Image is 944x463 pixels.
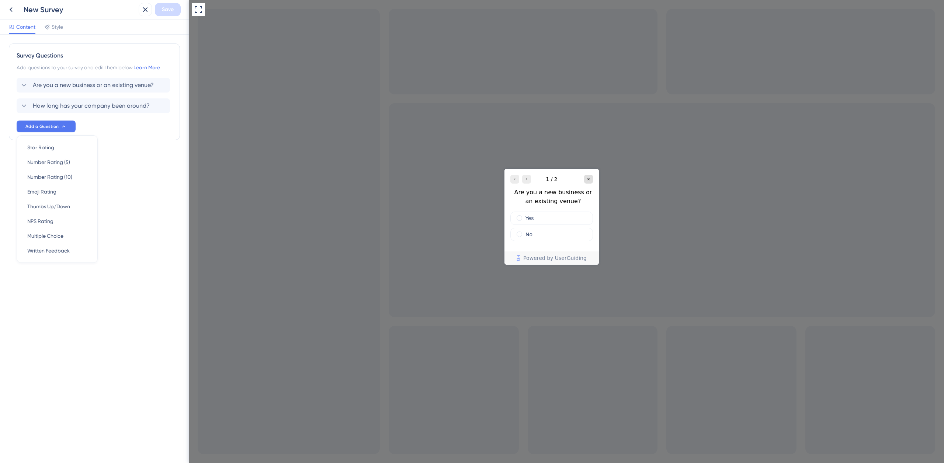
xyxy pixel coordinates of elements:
[27,231,63,240] span: Multiple Choice
[21,229,93,243] button: Multiple Choice
[21,214,93,229] button: NPS Rating
[21,184,93,199] button: Emoji Rating
[25,123,59,129] span: Add a Question
[27,246,70,255] span: Written Feedback
[27,158,70,167] span: Number Rating (5)
[27,187,56,196] span: Emoji Rating
[21,140,93,155] button: Star Rating
[33,101,150,110] span: How long has your company been around?
[21,155,93,170] button: Number Rating (5)
[21,199,93,214] button: Thumbs Up/Down
[27,143,54,152] span: Star Rating
[24,4,136,15] div: New Survey
[27,202,70,211] span: Thumbs Up/Down
[162,5,174,14] span: Save
[27,173,72,181] span: Number Rating (10)
[21,170,93,184] button: Number Rating (10)
[155,3,181,16] button: Save
[17,121,76,132] button: Add a Question
[133,65,160,70] a: Learn More
[33,81,154,90] span: Are you a new business or an existing venue?
[27,217,53,226] span: NPS Rating
[17,63,172,72] div: Add questions to your survey and edit them below.
[52,22,63,31] span: Style
[316,169,410,265] iframe: UserGuiding Survey
[17,51,172,60] div: Survey Questions
[16,22,35,31] span: Content
[21,243,93,258] button: Written Feedback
